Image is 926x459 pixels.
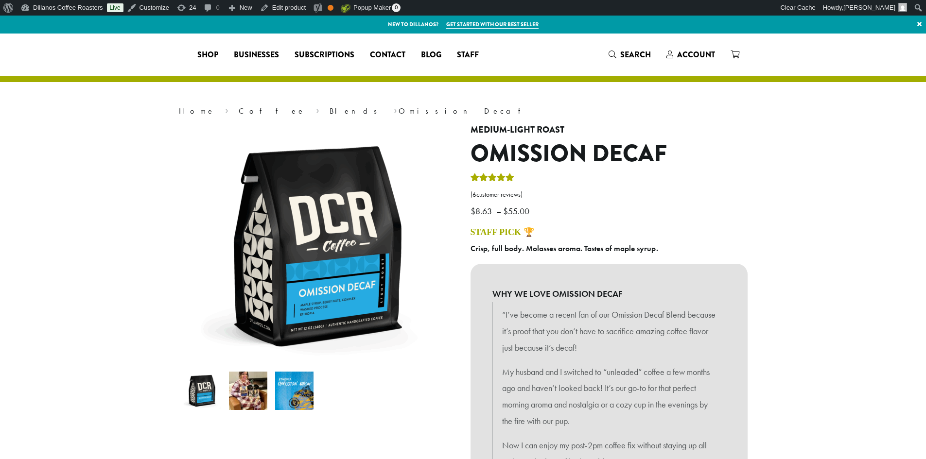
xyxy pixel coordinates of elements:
img: Omission Decaf - Image 2 [229,372,267,410]
img: Omission Decaf - Image 3 [275,372,314,410]
span: Shop [197,49,218,61]
span: Subscriptions [295,49,354,61]
a: Live [107,3,123,12]
span: 6 [472,190,476,199]
a: Coffee [239,106,305,116]
span: Contact [370,49,405,61]
p: “I’ve become a recent fan of our Omission Decaf Blend because it’s proof that you don’t have to s... [502,306,716,356]
h4: Medium-Light Roast [471,125,748,136]
a: Blends [330,106,384,116]
div: Rated 4.33 out of 5 [471,172,514,187]
a: Home [179,106,215,116]
span: Staff [457,49,479,61]
a: Shop [190,47,226,63]
div: OK [328,5,333,11]
b: Crisp, full body. Molasses aroma. Tastes of maple syrup. [471,243,658,254]
h1: Omission Decaf [471,140,748,168]
a: (6customer reviews) [471,190,748,200]
span: Search [620,49,651,60]
span: Businesses [234,49,279,61]
a: Staff [449,47,487,63]
b: WHY WE LOVE OMISSION DECAF [492,286,726,302]
bdi: 55.00 [503,205,532,217]
span: Account [677,49,715,60]
a: STAFF PICK 🏆 [471,227,534,237]
bdi: 8.63 [471,205,494,217]
span: Blog [421,49,441,61]
p: My husband and I switched to “unleaded” coffee a few months ago and haven’t looked back! It’s our... [502,364,716,429]
span: 0 [392,3,401,12]
nav: Breadcrumb [179,105,748,117]
a: Get started with our best seller [446,20,539,29]
span: – [496,205,501,217]
a: × [913,16,926,33]
img: Omission Decaf [183,372,221,410]
span: $ [503,205,508,217]
a: Search [601,47,659,63]
span: › [394,102,397,117]
span: › [225,102,228,117]
span: [PERSON_NAME] [843,4,895,11]
span: › [316,102,319,117]
span: $ [471,205,475,217]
